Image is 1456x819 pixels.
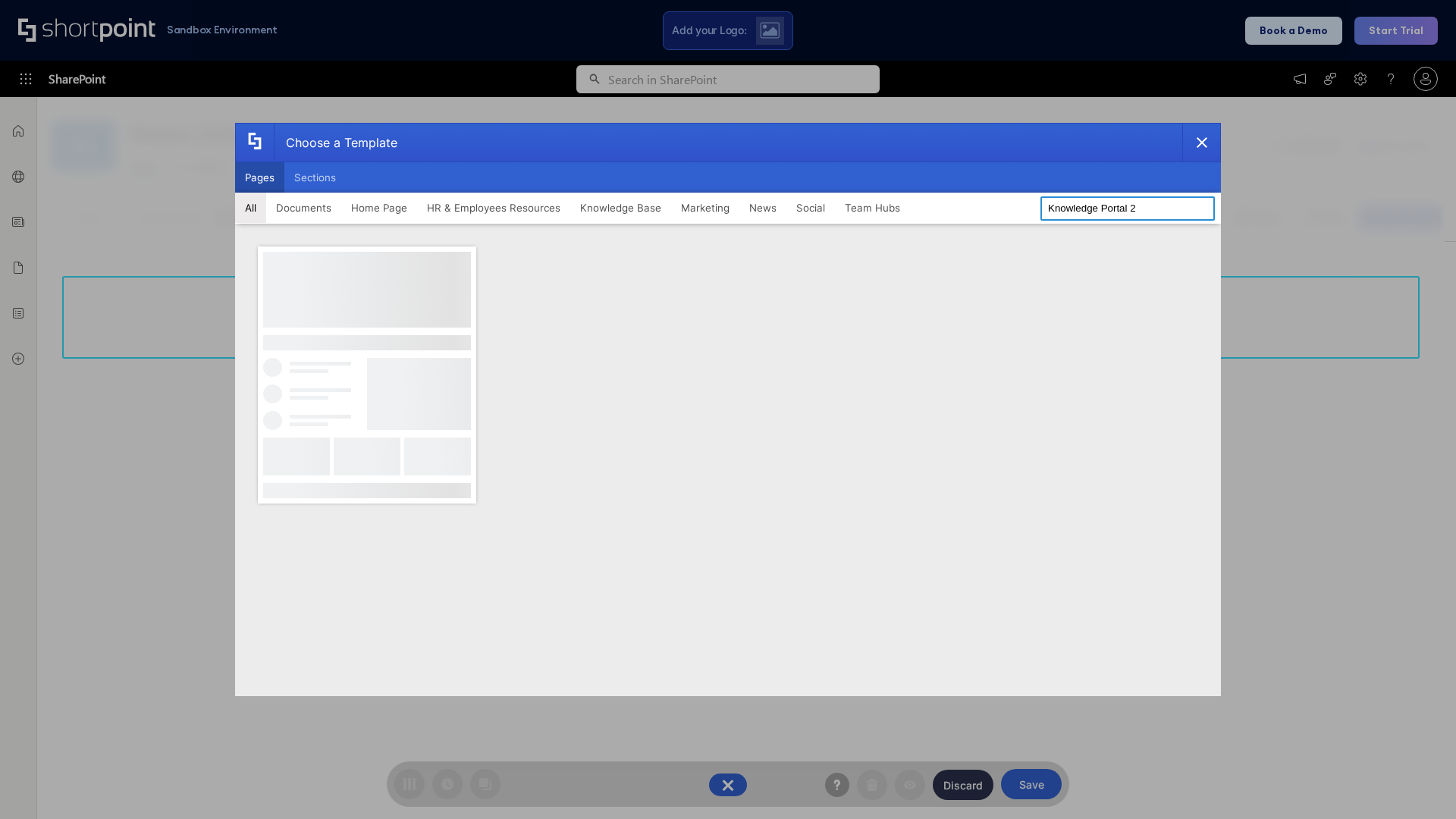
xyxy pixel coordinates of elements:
[1040,196,1215,221] input: Search
[266,193,341,223] button: Documents
[274,124,397,162] div: Choose a Template
[341,193,417,223] button: Home Page
[835,193,910,223] button: Team Hubs
[1380,746,1456,819] iframe: Chat Widget
[417,193,570,223] button: HR & Employees Resources
[570,193,671,223] button: Knowledge Base
[235,123,1221,696] div: template selector
[739,193,786,223] button: News
[235,193,266,223] button: All
[671,193,739,223] button: Marketing
[235,162,284,193] button: Pages
[284,162,346,193] button: Sections
[786,193,835,223] button: Social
